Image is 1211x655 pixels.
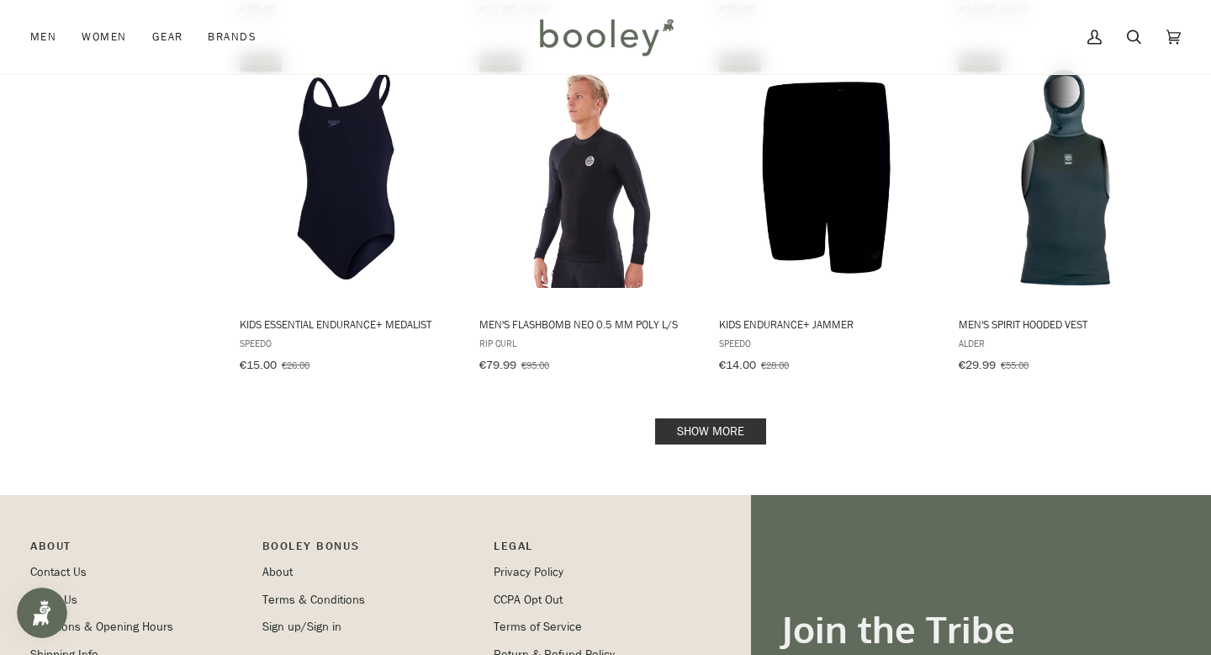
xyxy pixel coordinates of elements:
a: Show more [655,418,766,445]
img: Speedo Kids Essential Endurance+ Medalist Navy - Booley Galway [237,67,457,288]
a: Locations & Opening Hours [30,619,173,635]
span: €15.00 [240,357,277,373]
span: €28.00 [761,358,789,372]
span: Kids Essential Endurance+ Medalist [240,317,455,332]
a: Terms & Conditions [262,592,365,608]
span: Men's FlashBomb Neo 0.5 mm Poly L/S [479,317,695,332]
iframe: Button to open loyalty program pop-up [17,588,67,638]
img: Speedo Kids Endurance+ Jammer Black - Booley Galway [717,67,937,288]
span: €55.00 [1001,358,1029,372]
span: Men [30,29,56,45]
a: Men's Spirit Hooded Vest [956,51,1177,378]
p: Pipeline_Footer Main [30,537,246,563]
a: Sign up/Sign in [262,619,341,635]
a: CCPA Opt Out [494,592,563,608]
a: Terms of Service [494,619,582,635]
a: Privacy Policy [494,564,563,580]
img: Rip Curl Men's FlashBomb Neo 0.5mm Poly Long Sleeve Black - Booley Galway [477,67,697,288]
a: Men's FlashBomb Neo 0.5 mm Poly L/S [477,51,697,378]
span: Kids Endurance+ Jammer [719,317,934,332]
span: Alder [959,336,1174,350]
a: Kids Endurance+ Jammer [717,51,937,378]
span: Rip Curl [479,336,695,350]
span: €95.00 [521,358,549,372]
img: Alder Men's Spirit Hooded Vest Black - Booley Galway [956,67,1177,288]
span: Gear [152,29,183,45]
div: Pagination [240,423,1181,439]
img: Booley [532,13,680,61]
span: €26.00 [282,358,309,372]
span: Speedo [240,336,455,350]
a: Contact Us [30,564,87,580]
span: Men's Spirit Hooded Vest [959,317,1174,332]
span: €79.99 [479,357,516,373]
span: Speedo [719,336,934,350]
span: Brands [208,29,256,45]
a: About [262,564,293,580]
p: Booley Bonus [262,537,478,563]
span: €14.00 [719,357,756,373]
a: Kids Essential Endurance+ Medalist [237,51,457,378]
p: Pipeline_Footer Sub [494,537,709,563]
span: €29.99 [959,357,996,373]
h3: Join the Tribe [781,606,1181,652]
span: Women [82,29,126,45]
